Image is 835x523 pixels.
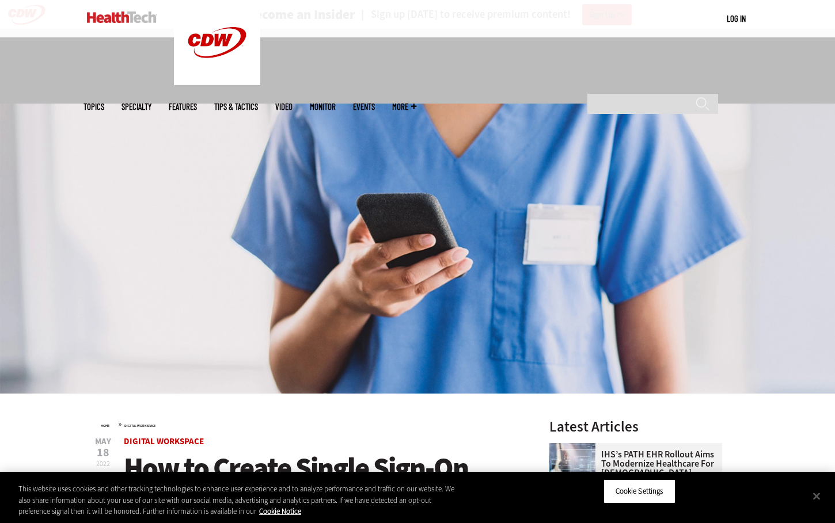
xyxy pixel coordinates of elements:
a: More information about your privacy [259,506,301,516]
div: User menu [727,13,746,25]
div: » [101,419,519,429]
a: Home [101,423,109,428]
span: More [392,102,416,111]
a: Electronic health records [549,443,601,452]
a: Tips & Tactics [214,102,258,111]
img: Home [87,12,157,23]
button: Close [804,483,829,509]
img: Electronic health records [549,443,595,489]
button: Cookie Settings [604,479,675,503]
a: Digital Workspace [124,436,204,447]
a: Features [169,102,197,111]
span: Specialty [122,102,151,111]
span: Topics [83,102,104,111]
span: 2022 [96,459,110,468]
div: This website uses cookies and other tracking technologies to enhance user experience and to analy... [18,483,460,517]
span: 18 [95,447,111,459]
a: Log in [727,13,746,24]
a: CDW [174,76,260,88]
span: May [95,437,111,446]
a: Events [353,102,375,111]
h3: Latest Articles [549,419,722,434]
a: MonITor [310,102,336,111]
a: Video [275,102,293,111]
a: IHS’s PATH EHR Rollout Aims to Modernize Healthcare for [DEMOGRAPHIC_DATA] [549,450,715,478]
a: Digital Workspace [124,423,155,428]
